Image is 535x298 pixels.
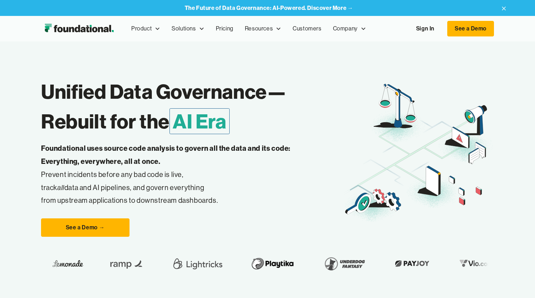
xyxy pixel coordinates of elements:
[41,22,117,36] img: Foundational Logo
[41,22,117,36] a: home
[131,24,152,33] div: Product
[333,24,358,33] div: Company
[106,254,148,274] img: Ramp
[245,24,273,33] div: Resources
[239,17,287,40] div: Resources
[126,17,166,40] div: Product
[52,258,83,269] img: Lemonade
[41,218,130,237] a: See a Demo →
[41,144,290,166] strong: Foundational uses source code analysis to govern all the data and its code: Everything, everywher...
[210,17,239,40] a: Pricing
[185,4,353,11] strong: The Future of Data Governance: AI-Powered. Discover More →
[41,142,313,207] p: Prevent incidents before any bad code is live, track data and AI pipelines, and govern everything...
[172,24,196,33] div: Solutions
[247,254,298,274] img: Playtika
[447,21,494,36] a: See a Demo
[321,254,369,274] img: Underdog Fantasy
[57,183,64,192] em: all
[287,17,327,40] a: Customers
[171,254,225,274] img: Lightricks
[456,258,497,269] img: Vio.com
[391,258,433,269] img: Payjoy
[327,17,372,40] div: Company
[41,77,343,136] h1: Unified Data Governance— Rebuilt for the
[169,108,230,134] span: AI Era
[166,17,210,40] div: Solutions
[185,5,353,11] a: The Future of Data Governance: AI-Powered. Discover More →
[409,21,442,36] a: Sign In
